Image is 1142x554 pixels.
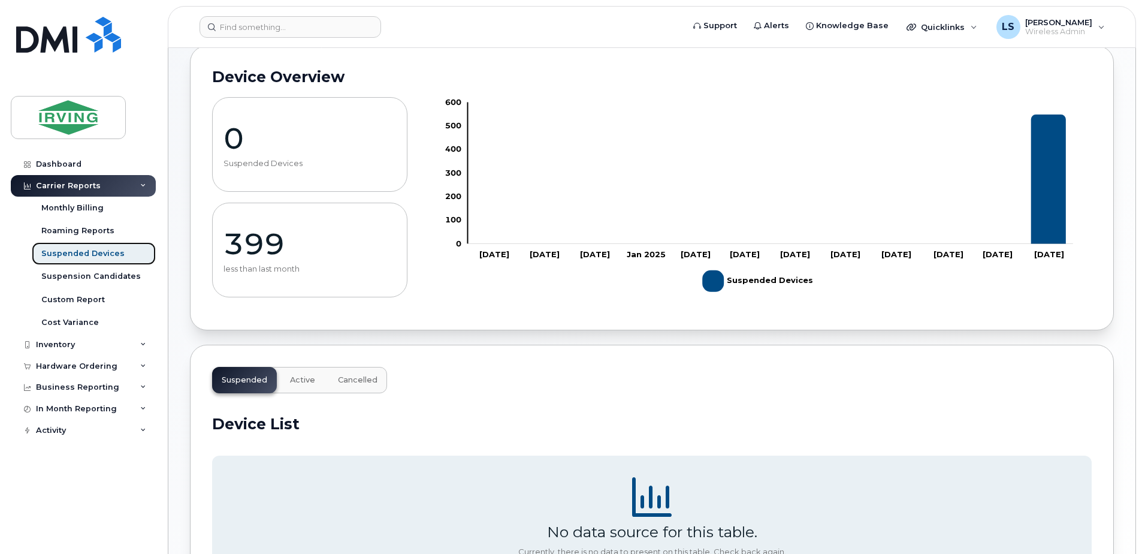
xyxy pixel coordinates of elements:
[445,97,1074,297] g: Chart
[745,14,797,38] a: Alerts
[212,68,1092,86] h2: Device Overview
[445,97,461,107] tspan: 600
[212,415,1092,433] h2: Device List
[830,249,860,259] tspan: [DATE]
[290,375,315,385] span: Active
[200,16,381,38] input: Find something...
[547,523,757,541] div: No data source for this table.
[223,264,396,274] p: less than last month
[921,22,965,32] span: Quicklinks
[898,15,986,39] div: Quicklinks
[1025,17,1092,27] span: [PERSON_NAME]
[685,14,745,38] a: Support
[581,249,611,259] tspan: [DATE]
[627,249,666,259] tspan: Jan 2025
[223,226,396,262] p: 399
[816,20,889,32] span: Knowledge Base
[764,20,789,32] span: Alerts
[882,249,912,259] tspan: [DATE]
[338,375,377,385] span: Cancelled
[781,249,811,259] tspan: [DATE]
[445,144,461,153] tspan: 400
[530,249,560,259] tspan: [DATE]
[1002,20,1014,34] span: LS
[681,249,711,259] tspan: [DATE]
[934,249,964,259] tspan: [DATE]
[983,249,1013,259] tspan: [DATE]
[797,14,897,38] a: Knowledge Base
[479,249,509,259] tspan: [DATE]
[223,159,396,168] p: Suspended Devices
[223,121,396,156] p: 0
[1034,249,1064,259] tspan: [DATE]
[445,168,461,177] tspan: 300
[703,266,814,297] g: Suspended Devices
[476,115,1067,244] g: Suspended Devices
[703,20,737,32] span: Support
[445,121,461,130] tspan: 500
[1025,27,1092,37] span: Wireless Admin
[456,239,461,248] tspan: 0
[730,249,760,259] tspan: [DATE]
[445,191,461,201] tspan: 200
[445,215,461,224] tspan: 100
[988,15,1113,39] div: Lisa Soucy
[703,266,814,297] g: Legend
